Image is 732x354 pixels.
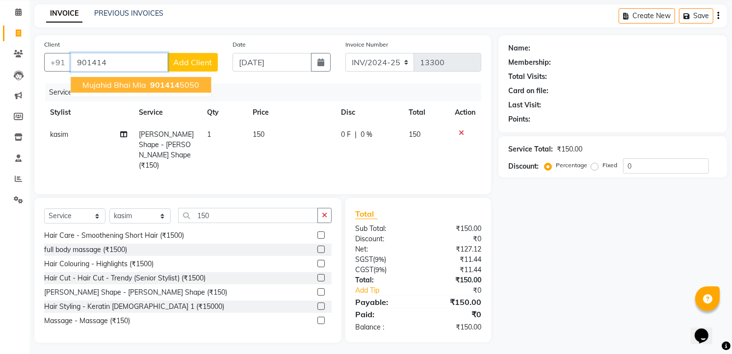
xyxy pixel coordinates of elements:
th: Price [247,101,335,124]
span: kasim [50,130,68,139]
span: | [355,129,357,140]
div: ( ) [348,254,418,265]
span: 0 % [361,129,372,140]
div: ₹11.44 [418,254,489,265]
span: [PERSON_NAME] Shape - [PERSON_NAME] Shape (₹150) [139,130,194,170]
ngb-highlight: 5050 [148,80,199,90]
div: Membership: [508,57,551,68]
label: Fixed [602,161,617,170]
span: Mujahid bhai mla [82,80,146,90]
div: ₹0 [418,234,489,244]
div: ₹150.00 [418,275,489,285]
div: Payable: [348,296,418,308]
div: Total: [348,275,418,285]
button: Save [679,8,713,24]
span: 1 [207,130,211,139]
span: Add Client [173,57,212,67]
span: Total [355,209,378,219]
div: Net: [348,244,418,254]
div: Total Visits: [508,72,547,82]
th: Stylist [44,101,133,124]
span: SGST [355,255,373,264]
span: 150 [253,130,264,139]
div: ₹150.00 [418,224,489,234]
div: Paid: [348,308,418,320]
th: Disc [335,101,403,124]
label: Date [233,40,246,49]
label: Invoice Number [345,40,388,49]
span: 150 [409,130,420,139]
div: ₹150.00 [418,322,489,332]
div: Service Total: [508,144,553,154]
div: Last Visit: [508,100,541,110]
div: Massage - Massage (₹150) [44,316,130,326]
div: Card on file: [508,86,549,96]
div: ₹11.44 [418,265,489,275]
th: Qty [201,101,247,124]
label: Client [44,40,60,49]
input: Search or Scan [178,208,318,223]
div: ₹150.00 [557,144,582,154]
div: Sub Total: [348,224,418,234]
div: Balance : [348,322,418,332]
button: Create New [619,8,675,24]
div: full body massage (₹1500) [44,245,127,255]
button: Add Client [167,53,218,72]
div: ₹150.00 [418,296,489,308]
span: 9% [375,266,385,274]
a: INVOICE [46,5,82,23]
div: Services [45,83,489,101]
input: Search by Name/Mobile/Email/Code [71,53,168,72]
th: Service [133,101,201,124]
th: Total [403,101,449,124]
a: PREVIOUS INVOICES [94,9,163,18]
div: Discount: [348,234,418,244]
span: 901414 [150,80,180,90]
div: Points: [508,114,530,125]
label: Percentage [556,161,587,170]
div: Name: [508,43,530,53]
span: 0 F [341,129,351,140]
th: Action [449,101,481,124]
div: ₹0 [430,285,489,296]
button: +91 [44,53,72,72]
div: ₹0 [418,308,489,320]
div: Hair Colouring - Highlights (₹1500) [44,259,154,269]
div: Hair Care - Smoothening Short Hair (₹1500) [44,230,184,241]
div: Hair Styling - Keratin [DEMOGRAPHIC_DATA] 1 (₹15000) [44,302,224,312]
iframe: chat widget [691,315,722,344]
span: CGST [355,265,373,274]
a: Add Tip [348,285,430,296]
div: Discount: [508,161,539,172]
div: Hair Cut - Hair Cut - Trendy (Senior Stylist) (₹1500) [44,273,206,283]
div: [PERSON_NAME] Shape - [PERSON_NAME] Shape (₹150) [44,287,227,298]
span: 9% [375,255,384,263]
div: ₹127.12 [418,244,489,254]
div: ( ) [348,265,418,275]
